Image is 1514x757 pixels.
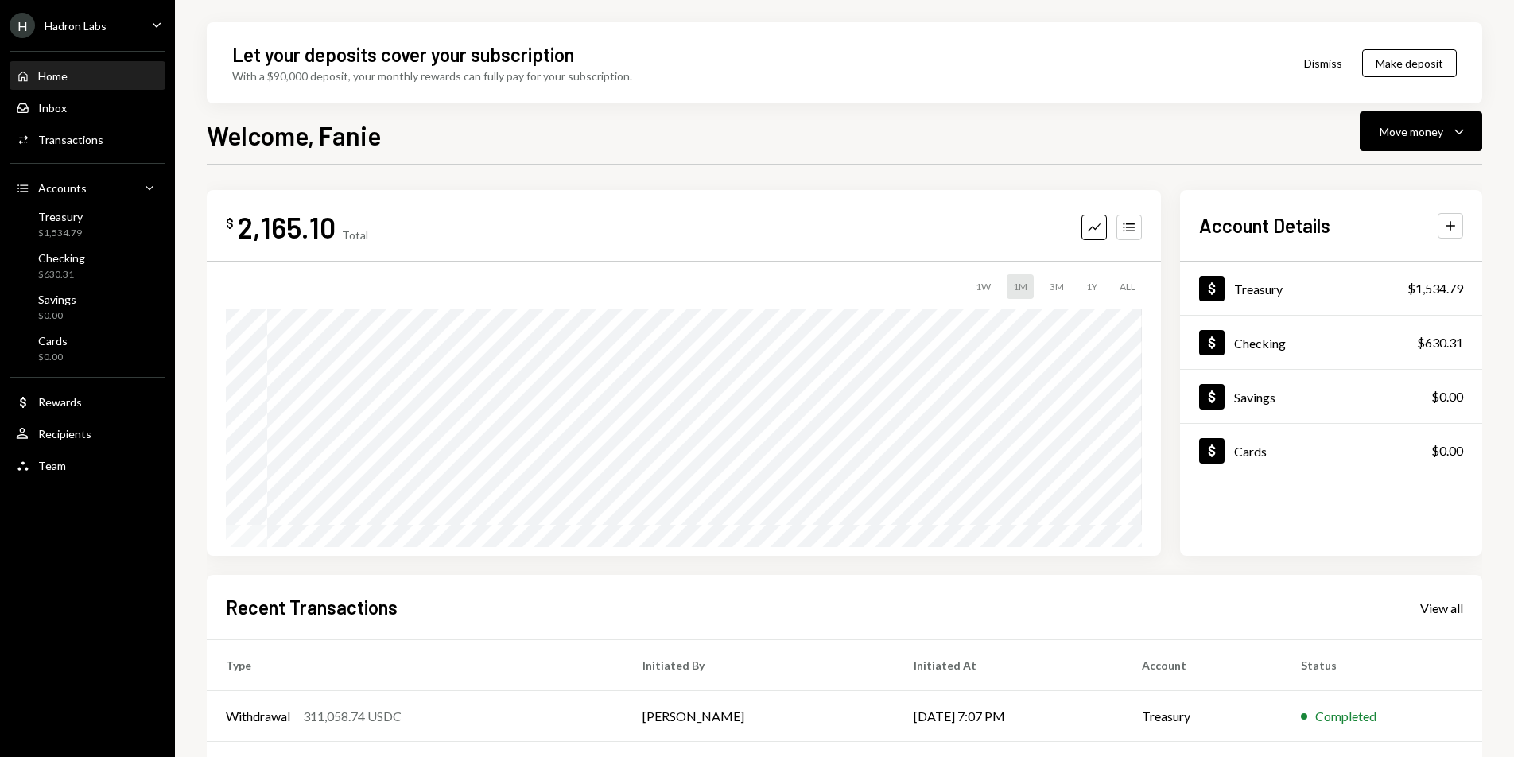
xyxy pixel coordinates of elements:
h2: Recent Transactions [226,594,398,620]
a: Checking$630.31 [10,247,165,285]
a: Inbox [10,93,165,122]
div: Savings [38,293,76,306]
td: [DATE] 7:07 PM [895,691,1124,742]
a: Team [10,451,165,479]
div: $0.00 [38,309,76,323]
a: Recipients [10,419,165,448]
th: Initiated By [623,640,895,691]
a: Cards$0.00 [10,329,165,367]
div: Cards [38,334,68,347]
a: Cards$0.00 [1180,424,1482,477]
div: $0.00 [1431,441,1463,460]
div: Recipients [38,427,91,441]
button: Dismiss [1284,45,1362,82]
a: Transactions [10,125,165,153]
div: $630.31 [1417,333,1463,352]
div: 2,165.10 [237,209,336,245]
a: Treasury$1,534.79 [10,205,165,243]
div: $0.00 [38,351,68,364]
div: ALL [1113,274,1142,299]
div: Checking [1234,336,1286,351]
h2: Account Details [1199,212,1330,239]
a: Treasury$1,534.79 [1180,262,1482,315]
a: Checking$630.31 [1180,316,1482,369]
div: Rewards [38,395,82,409]
button: Move money [1360,111,1482,151]
div: Team [38,459,66,472]
div: H [10,13,35,38]
td: Treasury [1123,691,1281,742]
div: Move money [1380,123,1443,140]
a: Rewards [10,387,165,416]
div: With a $90,000 deposit, your monthly rewards can fully pay for your subscription. [232,68,632,84]
a: Savings$0.00 [1180,370,1482,423]
div: 1W [969,274,997,299]
button: Make deposit [1362,49,1457,77]
div: Let your deposits cover your subscription [232,41,574,68]
div: Checking [38,251,85,265]
div: Treasury [1234,281,1283,297]
div: 3M [1043,274,1070,299]
div: Savings [1234,390,1275,405]
div: $1,534.79 [1407,279,1463,298]
div: Withdrawal [226,707,290,726]
div: Cards [1234,444,1267,459]
div: Treasury [38,210,83,223]
h1: Welcome, Fanie [207,119,381,151]
div: Total [342,228,368,242]
div: Hadron Labs [45,19,107,33]
div: Completed [1315,707,1376,726]
div: 311,058.74 USDC [303,707,402,726]
div: $1,534.79 [38,227,83,240]
a: View all [1420,599,1463,616]
div: Home [38,69,68,83]
th: Type [207,640,623,691]
div: Accounts [38,181,87,195]
div: Transactions [38,133,103,146]
a: Savings$0.00 [10,288,165,326]
th: Status [1282,640,1482,691]
div: $ [226,215,234,231]
a: Home [10,61,165,90]
div: 1Y [1080,274,1104,299]
td: [PERSON_NAME] [623,691,895,742]
th: Account [1123,640,1281,691]
div: Inbox [38,101,67,115]
div: View all [1420,600,1463,616]
a: Accounts [10,173,165,202]
div: $0.00 [1431,387,1463,406]
th: Initiated At [895,640,1124,691]
div: 1M [1007,274,1034,299]
div: $630.31 [38,268,85,281]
